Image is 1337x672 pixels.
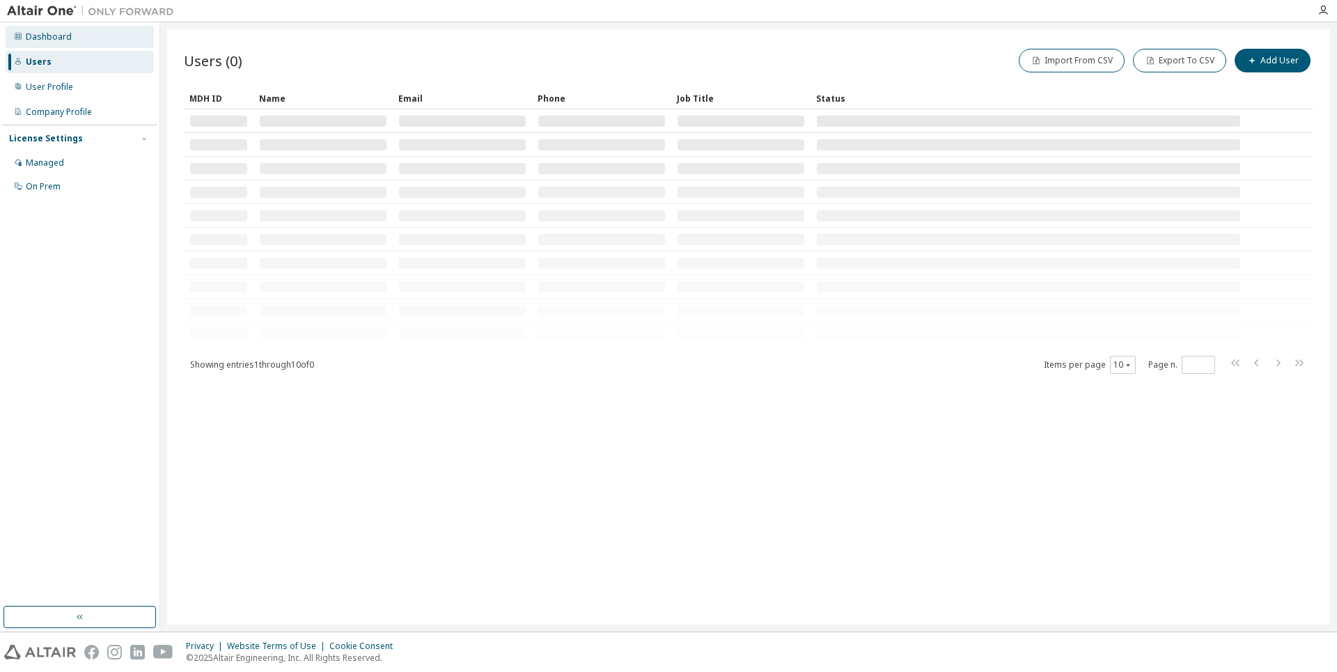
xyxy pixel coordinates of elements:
div: Cookie Consent [329,641,401,652]
div: MDH ID [189,87,248,109]
button: Import From CSV [1019,49,1125,72]
img: facebook.svg [84,645,99,659]
p: © 2025 Altair Engineering, Inc. All Rights Reserved. [186,652,401,664]
div: Website Terms of Use [227,641,329,652]
img: youtube.svg [153,645,173,659]
div: User Profile [26,81,73,93]
div: Name [259,87,387,109]
div: Phone [538,87,666,109]
span: Items per page [1044,356,1136,374]
button: Export To CSV [1133,49,1226,72]
img: instagram.svg [107,645,122,659]
img: Altair One [7,4,181,18]
div: Email [398,87,526,109]
div: Company Profile [26,107,92,118]
div: Dashboard [26,31,72,42]
span: Showing entries 1 through 10 of 0 [190,359,314,370]
div: Job Title [677,87,805,109]
button: 10 [1113,359,1132,370]
div: Managed [26,157,64,169]
img: linkedin.svg [130,645,145,659]
span: Users (0) [184,51,242,70]
span: Page n. [1148,356,1215,374]
div: Status [816,87,1241,109]
div: Privacy [186,641,227,652]
div: License Settings [9,133,83,144]
img: altair_logo.svg [4,645,76,659]
div: On Prem [26,181,61,192]
div: Users [26,56,52,68]
button: Add User [1235,49,1311,72]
